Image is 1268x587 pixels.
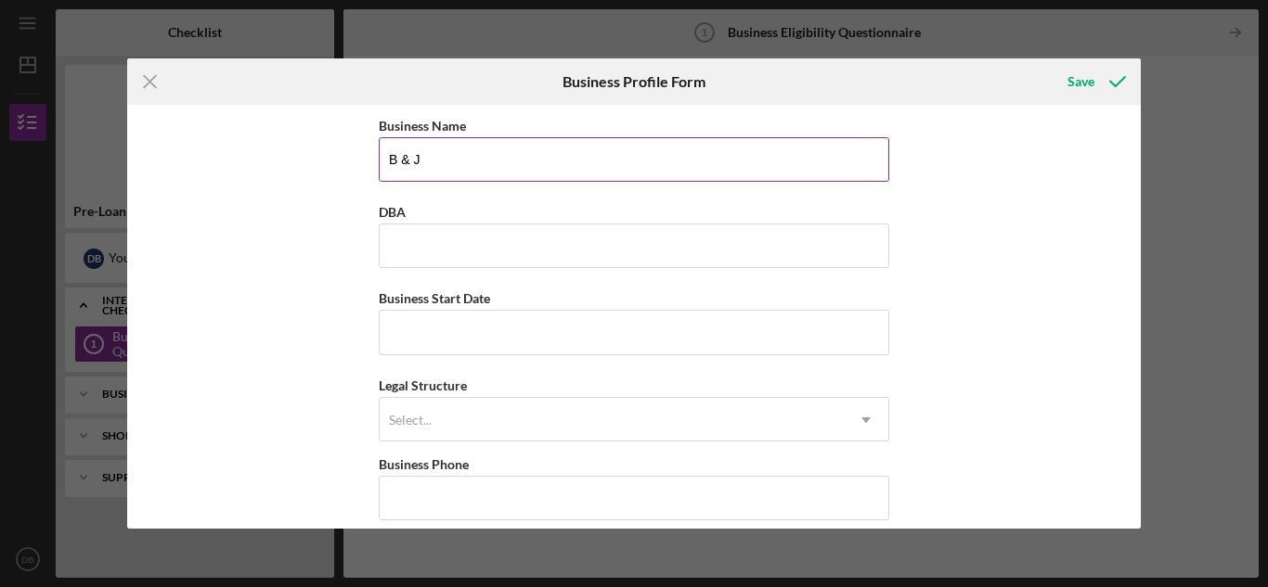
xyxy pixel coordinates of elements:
[379,118,466,134] label: Business Name
[563,73,705,90] h6: Business Profile Form
[1049,63,1141,100] button: Save
[379,204,406,220] label: DBA
[379,456,469,472] label: Business Phone
[389,413,432,427] div: Select...
[1067,63,1094,100] div: Save
[379,290,490,306] label: Business Start Date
